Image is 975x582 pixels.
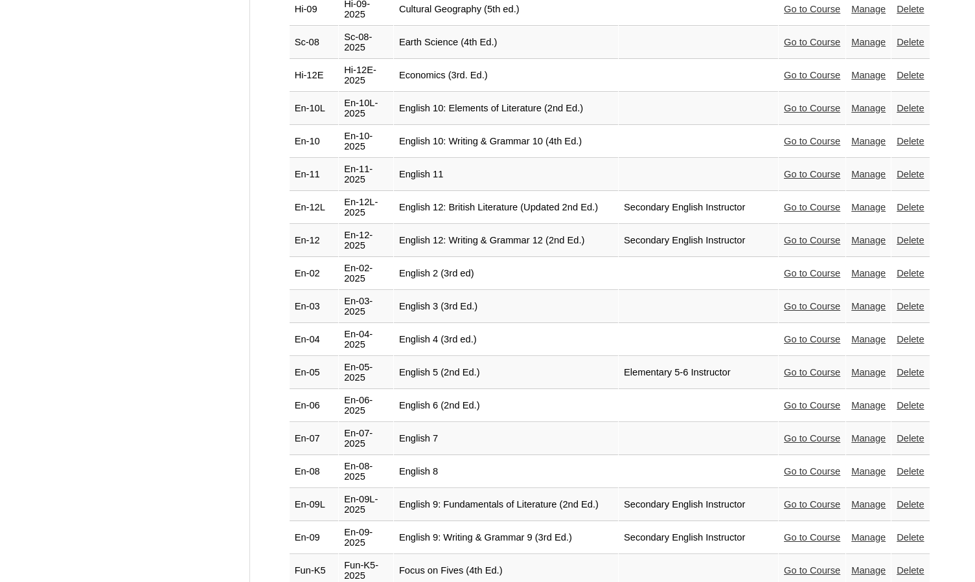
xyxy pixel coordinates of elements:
[394,60,618,92] td: Economics (3rd. Ed.)
[339,60,393,92] td: Hi-12E-2025
[851,136,886,146] a: Manage
[290,93,339,125] td: En-10L
[851,103,886,113] a: Manage
[784,235,840,245] a: Go to Course
[851,565,886,576] a: Manage
[394,258,618,290] td: English 2 (3rd ed)
[897,367,924,377] a: Delete
[394,93,618,125] td: English 10: Elements of Literature (2nd Ed.)
[784,499,840,509] a: Go to Course
[394,27,618,59] td: Earth Science (4th Ed.)
[619,357,778,389] td: Elementary 5-6 Instructor
[290,456,339,488] td: En-08
[339,27,393,59] td: Sc-08-2025
[339,159,393,191] td: En-11-2025
[851,532,886,543] a: Manage
[851,433,886,443] a: Manage
[784,400,840,410] a: Go to Course
[394,159,618,191] td: English 11
[784,169,840,179] a: Go to Course
[394,423,618,455] td: English 7
[394,126,618,158] td: English 10: Writing & Grammar 10 (4th Ed.)
[619,225,778,257] td: Secondary English Instructor
[290,27,339,59] td: Sc-08
[339,192,393,224] td: En-12L-2025
[290,390,339,422] td: En-06
[851,169,886,179] a: Manage
[339,324,393,356] td: En-04-2025
[394,522,618,554] td: English 9: Writing & Grammar 9 (3rd Ed.)
[897,565,924,576] a: Delete
[394,390,618,422] td: English 6 (2nd Ed.)
[784,37,840,47] a: Go to Course
[784,136,840,146] a: Go to Course
[784,301,840,311] a: Go to Course
[784,334,840,344] a: Go to Course
[339,522,393,554] td: En-09-2025
[290,357,339,389] td: En-05
[897,532,924,543] a: Delete
[897,70,924,80] a: Delete
[784,532,840,543] a: Go to Course
[290,291,339,323] td: En-03
[784,202,840,212] a: Go to Course
[784,433,840,443] a: Go to Course
[339,225,393,257] td: En-12-2025
[784,70,840,80] a: Go to Course
[394,291,618,323] td: English 3 (3rd Ed.)
[290,126,339,158] td: En-10
[897,103,924,113] a: Delete
[897,499,924,509] a: Delete
[897,301,924,311] a: Delete
[290,192,339,224] td: En-12L
[339,423,393,455] td: En-07-2025
[784,4,840,14] a: Go to Course
[851,202,886,212] a: Manage
[784,565,840,576] a: Go to Course
[851,334,886,344] a: Manage
[897,136,924,146] a: Delete
[897,169,924,179] a: Delete
[290,324,339,356] td: En-04
[339,93,393,125] td: En-10L-2025
[619,489,778,521] td: Secondary English Instructor
[339,456,393,488] td: En-08-2025
[851,466,886,476] a: Manage
[897,268,924,278] a: Delete
[851,268,886,278] a: Manage
[394,489,618,521] td: English 9: Fundamentals of Literature (2nd Ed.)
[339,489,393,521] td: En-09L-2025
[339,390,393,422] td: En-06-2025
[290,522,339,554] td: En-09
[851,37,886,47] a: Manage
[897,334,924,344] a: Delete
[339,258,393,290] td: En-02-2025
[394,225,618,257] td: English 12: Writing & Grammar 12 (2nd Ed.)
[290,225,339,257] td: En-12
[897,400,924,410] a: Delete
[851,301,886,311] a: Manage
[394,192,618,224] td: English 12: British Literature (Updated 2nd Ed.)
[619,522,778,554] td: Secondary English Instructor
[851,499,886,509] a: Manage
[897,466,924,476] a: Delete
[394,324,618,356] td: English 4 (3rd ed.)
[851,400,886,410] a: Manage
[897,202,924,212] a: Delete
[290,423,339,455] td: En-07
[290,258,339,290] td: En-02
[897,235,924,245] a: Delete
[851,70,886,80] a: Manage
[851,235,886,245] a: Manage
[394,456,618,488] td: English 8
[339,291,393,323] td: En-03-2025
[784,268,840,278] a: Go to Course
[339,126,393,158] td: En-10-2025
[851,367,886,377] a: Manage
[394,357,618,389] td: English 5 (2nd Ed.)
[339,357,393,389] td: En-05-2025
[784,466,840,476] a: Go to Course
[897,433,924,443] a: Delete
[784,103,840,113] a: Go to Course
[290,159,339,191] td: En-11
